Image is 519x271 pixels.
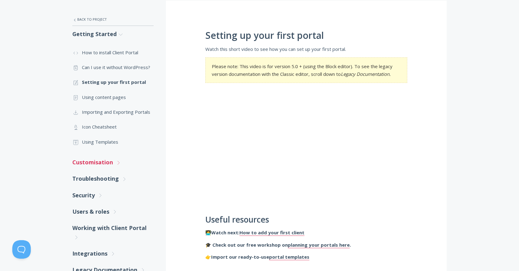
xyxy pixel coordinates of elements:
[205,253,407,261] p: 👉
[72,90,154,105] a: Using content pages
[10,16,15,21] img: website_grey.svg
[72,203,154,220] a: Users & roles
[72,60,154,75] a: Can I use it without WordPress?
[72,245,154,262] a: Integrations
[211,254,309,260] strong: Import our ready-to-use
[72,220,154,245] a: Working with Client Portal
[17,10,30,15] div: v 4.0.25
[61,36,66,41] img: tab_keywords_by_traffic_grey.svg
[211,229,304,236] strong: Watch next:
[72,26,154,42] a: Getting Started
[205,45,407,53] p: Watch this short video to see how you can set up your first portal.
[205,242,351,248] strong: 🎓 Check out our free workshop on .
[341,71,391,77] em: Legacy Documentation.
[239,229,304,236] a: How to add your first client
[23,36,55,40] div: Domain Overview
[72,154,154,170] a: Customisation
[68,36,104,40] div: Keywords by Traffic
[17,36,22,41] img: tab_domain_overview_orange.svg
[205,215,407,224] h2: Useful resources
[72,170,154,187] a: Troubleshooting
[72,187,154,203] a: Security
[72,13,154,26] a: Back to Project
[205,30,407,41] h1: Setting up your first portal
[288,242,350,248] a: planning your portals here
[72,45,154,60] a: How to install Client Portal
[205,229,407,236] p: 👩‍💻
[72,105,154,119] a: Importing and Exporting Portals
[16,16,68,21] div: Domain: [DOMAIN_NAME]
[205,92,407,206] iframe: Setting Up Your First Client Portal
[269,254,309,260] a: portal templates
[10,10,15,15] img: logo_orange.svg
[72,75,154,89] a: Setting up your first portal
[205,57,407,83] section: Please note: This video is for version 5.0 + (using the Block editor). To see the legacy version ...
[12,240,31,259] iframe: Toggle Customer Support
[72,134,154,149] a: Using Templates
[72,119,154,134] a: Icon Cheatsheet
